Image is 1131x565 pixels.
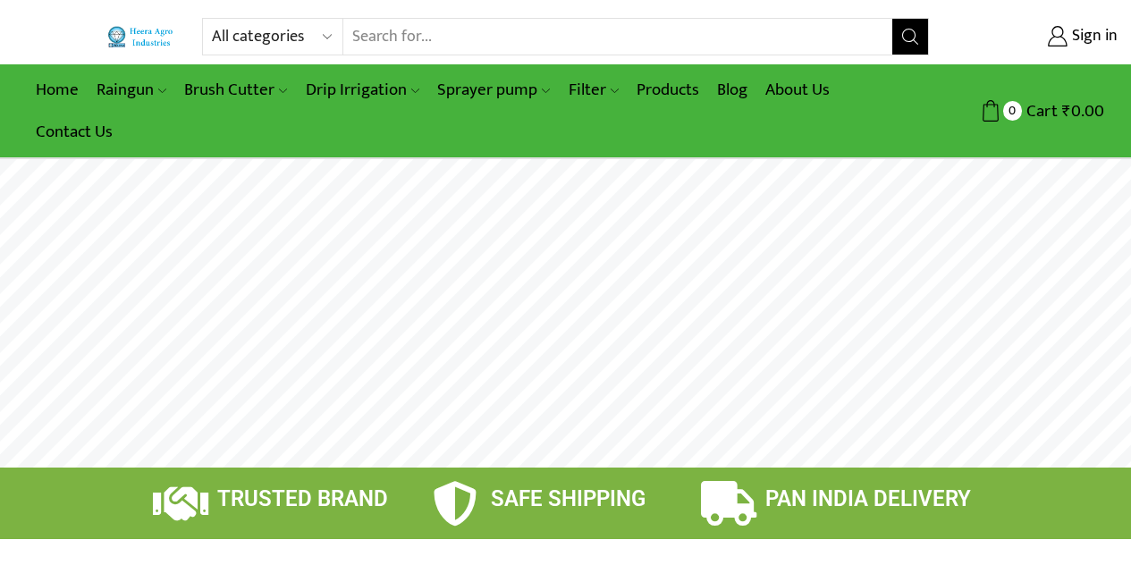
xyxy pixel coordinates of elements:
span: Sign in [1068,25,1118,48]
a: Contact Us [27,111,122,153]
span: SAFE SHIPPING [491,486,646,511]
a: Filter [560,69,628,111]
a: Sprayer pump [428,69,559,111]
bdi: 0.00 [1062,97,1104,125]
a: Drip Irrigation [297,69,428,111]
a: Home [27,69,88,111]
span: TRUSTED BRAND [217,486,388,511]
button: Search button [892,19,928,55]
a: 0 Cart ₹0.00 [947,95,1104,128]
a: Sign in [956,21,1118,53]
a: Products [628,69,708,111]
a: Brush Cutter [175,69,296,111]
span: Cart [1022,99,1058,123]
span: 0 [1003,101,1022,120]
a: Blog [708,69,756,111]
a: Raingun [88,69,175,111]
input: Search for... [343,19,892,55]
span: ₹ [1062,97,1071,125]
span: PAN INDIA DELIVERY [765,486,971,511]
a: About Us [756,69,839,111]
